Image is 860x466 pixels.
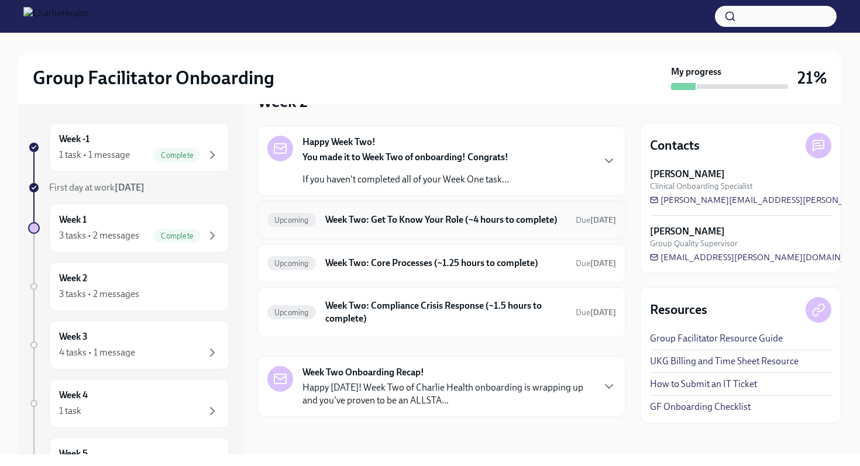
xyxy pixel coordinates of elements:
[267,297,616,327] a: UpcomingWeek Two: Compliance Crisis Response (~1.5 hours to complete)Due[DATE]
[302,173,509,186] p: If you haven't completed all of your Week One task...
[59,346,135,359] div: 4 tasks • 1 message
[267,210,616,229] a: UpcomingWeek Two: Get To Know Your Role (~4 hours to complete)Due[DATE]
[59,133,90,146] h6: Week -1
[576,258,616,268] span: Due
[650,401,751,413] a: GF Onboarding Checklist
[650,181,753,192] span: Clinical Onboarding Specialist
[28,123,229,172] a: Week -11 task • 1 messageComplete
[576,215,616,226] span: August 25th, 2025 09:00
[154,232,201,240] span: Complete
[154,151,201,160] span: Complete
[576,308,616,317] span: Due
[797,67,827,88] h3: 21%
[590,308,616,317] strong: [DATE]
[325,299,566,325] h6: Week Two: Compliance Crisis Response (~1.5 hours to complete)
[267,216,316,225] span: Upcoming
[325,257,566,270] h6: Week Two: Core Processes (~1.25 hours to complete)
[302,381,593,407] p: Happy [DATE]! Week Two of Charlie Health onboarding is wrapping up and you've proven to be an ALL...
[33,66,274,89] h2: Group Facilitator Onboarding
[115,182,145,193] strong: [DATE]
[267,259,316,268] span: Upcoming
[267,254,616,272] a: UpcomingWeek Two: Core Processes (~1.25 hours to complete)Due[DATE]
[671,65,721,78] strong: My progress
[59,213,87,226] h6: Week 1
[325,213,566,226] h6: Week Two: Get To Know Your Role (~4 hours to complete)
[49,182,145,193] span: First day at work
[267,308,316,317] span: Upcoming
[59,330,88,343] h6: Week 3
[576,307,616,318] span: August 25th, 2025 09:00
[59,288,139,301] div: 3 tasks • 2 messages
[576,215,616,225] span: Due
[28,262,229,311] a: Week 23 tasks • 2 messages
[650,168,725,181] strong: [PERSON_NAME]
[28,181,229,194] a: First day at work[DATE]
[650,137,700,154] h4: Contacts
[59,389,88,402] h6: Week 4
[650,355,799,368] a: UKG Billing and Time Sheet Resource
[59,149,130,161] div: 1 task • 1 message
[650,238,738,249] span: Group Quality Supervisor
[650,332,783,345] a: Group Facilitator Resource Guide
[590,258,616,268] strong: [DATE]
[650,378,757,391] a: How to Submit an IT Ticket
[302,151,508,163] strong: You made it to Week Two of onboarding! Congrats!
[650,225,725,238] strong: [PERSON_NAME]
[28,203,229,253] a: Week 13 tasks • 2 messagesComplete
[28,379,229,428] a: Week 41 task
[23,7,88,26] img: CharlieHealth
[302,366,424,379] strong: Week Two Onboarding Recap!
[59,272,87,285] h6: Week 2
[302,136,376,149] strong: Happy Week Two!
[59,447,88,460] h6: Week 5
[28,320,229,370] a: Week 34 tasks • 1 message
[576,258,616,269] span: August 25th, 2025 09:00
[590,215,616,225] strong: [DATE]
[650,301,707,319] h4: Resources
[59,405,81,417] div: 1 task
[59,229,139,242] div: 3 tasks • 2 messages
